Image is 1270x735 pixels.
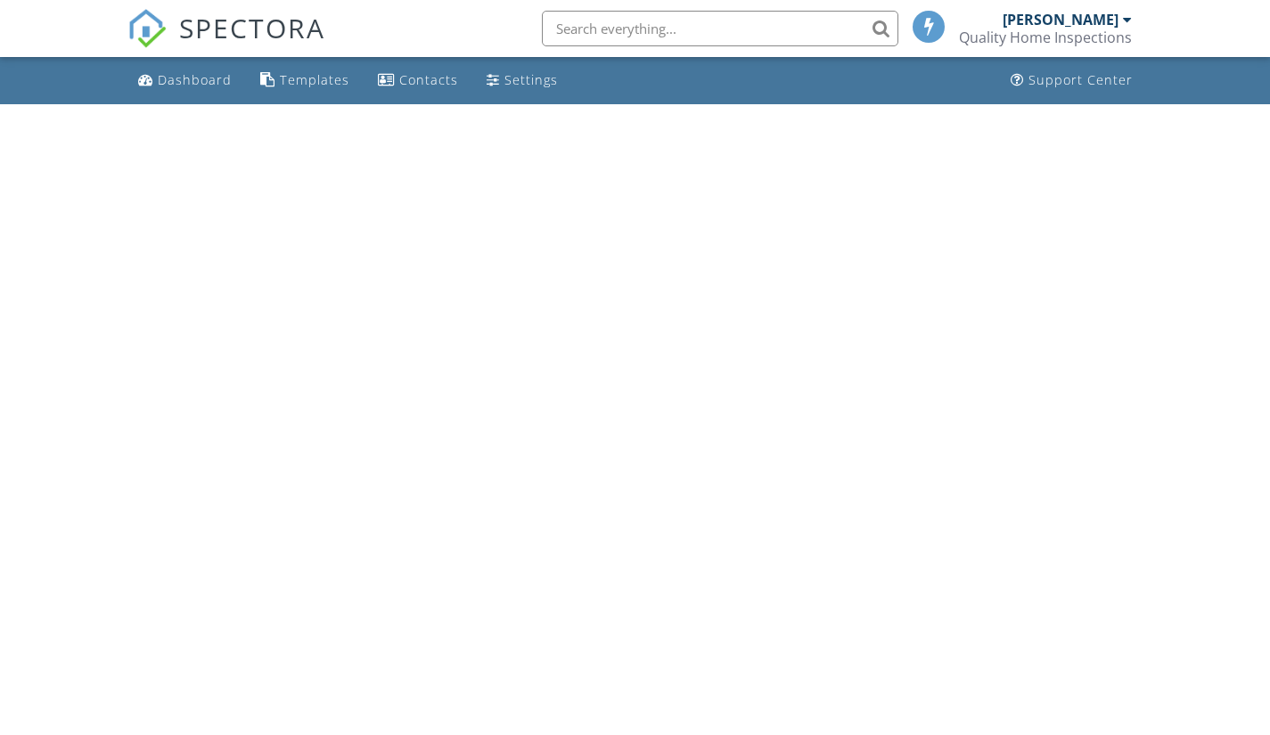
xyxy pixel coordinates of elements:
[479,64,565,97] a: Settings
[399,71,458,88] div: Contacts
[253,64,356,97] a: Templates
[1028,71,1133,88] div: Support Center
[179,9,325,46] span: SPECTORA
[131,64,239,97] a: Dashboard
[127,9,167,48] img: The Best Home Inspection Software - Spectora
[280,71,349,88] div: Templates
[504,71,558,88] div: Settings
[1004,64,1140,97] a: Support Center
[959,29,1132,46] div: Quality Home Inspections
[542,11,898,46] input: Search everything...
[371,64,465,97] a: Contacts
[158,71,232,88] div: Dashboard
[1003,11,1118,29] div: [PERSON_NAME]
[127,24,325,61] a: SPECTORA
